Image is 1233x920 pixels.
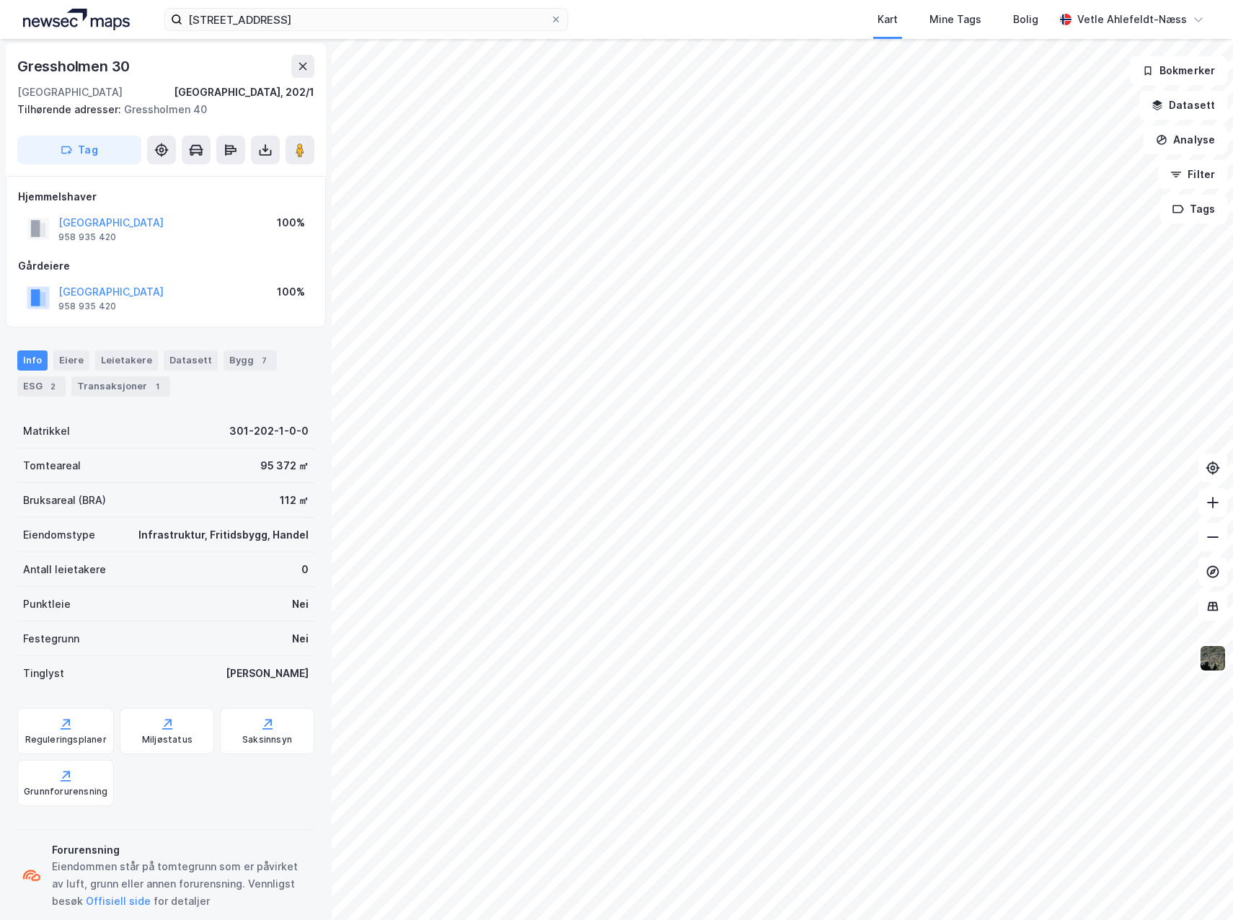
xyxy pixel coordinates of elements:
div: Mine Tags [929,11,981,28]
div: Tomteareal [23,457,81,474]
span: Tilhørende adresser: [17,103,124,115]
div: Grunnforurensning [24,786,107,797]
div: Saksinnsyn [242,734,292,746]
div: ESG [17,376,66,397]
div: Vetle Ahlefeldt-Næss [1077,11,1187,28]
div: Infrastruktur, Fritidsbygg, Handel [138,526,309,544]
button: Bokmerker [1130,56,1227,85]
div: 0 [301,561,309,578]
div: [GEOGRAPHIC_DATA] [17,84,123,101]
div: Eiendomstype [23,526,95,544]
div: [GEOGRAPHIC_DATA], 202/1 [174,84,314,101]
div: Matrikkel [23,423,70,440]
div: Bygg [224,350,277,371]
div: Transaksjoner [71,376,170,397]
div: 958 935 420 [58,231,116,243]
button: Tag [17,136,141,164]
div: 95 372 ㎡ [260,457,309,474]
button: Analyse [1144,125,1227,154]
iframe: Chat Widget [1161,851,1233,920]
div: Info [17,350,48,371]
button: Datasett [1139,91,1227,120]
div: 2 [45,379,60,394]
div: Eiere [53,350,89,371]
div: 958 935 420 [58,301,116,312]
div: 112 ㎡ [280,492,309,509]
div: 100% [277,283,305,301]
div: Leietakere [95,350,158,371]
div: 1 [150,379,164,394]
div: Gressholmen 40 [17,101,303,118]
div: Antall leietakere [23,561,106,578]
button: Tags [1160,195,1227,224]
div: Bolig [1013,11,1038,28]
img: logo.a4113a55bc3d86da70a041830d287a7e.svg [23,9,130,30]
div: Miljøstatus [142,734,193,746]
button: Filter [1158,160,1227,189]
div: Bruksareal (BRA) [23,492,106,509]
div: Reguleringsplaner [25,734,107,746]
input: Søk på adresse, matrikkel, gårdeiere, leietakere eller personer [182,9,550,30]
div: Gressholmen 30 [17,55,133,78]
div: Gårdeiere [18,257,314,275]
div: Eiendommen står på tomtegrunn som er påvirket av luft, grunn eller annen forurensning. Vennligst ... [52,858,309,910]
div: Punktleie [23,596,71,613]
div: Kontrollprogram for chat [1161,851,1233,920]
div: Nei [292,596,309,613]
div: [PERSON_NAME] [226,665,309,682]
div: 301-202-1-0-0 [229,423,309,440]
div: 100% [277,214,305,231]
div: 7 [257,353,271,368]
div: Festegrunn [23,630,79,647]
div: Tinglyst [23,665,64,682]
div: Hjemmelshaver [18,188,314,205]
div: Kart [878,11,898,28]
div: Forurensning [52,841,309,859]
div: Nei [292,630,309,647]
div: Datasett [164,350,218,371]
img: 9k= [1199,645,1227,672]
